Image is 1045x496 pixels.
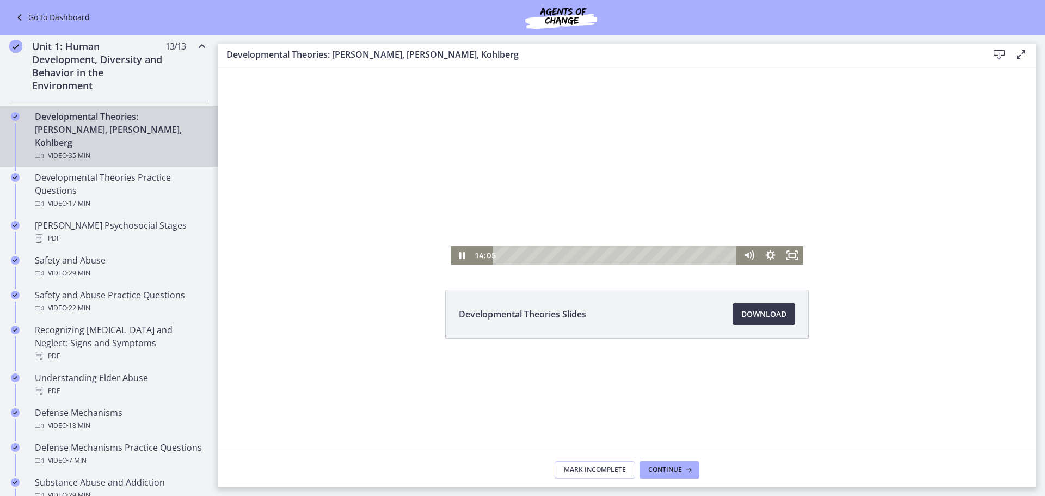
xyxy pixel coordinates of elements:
div: Video [35,302,205,315]
span: Download [741,308,786,321]
i: Completed [11,221,20,230]
div: Video [35,419,205,432]
i: Completed [9,40,22,53]
span: Continue [648,466,682,474]
span: Mark Incomplete [564,466,626,474]
div: Recognizing [MEDICAL_DATA] and Neglect: Signs and Symptoms [35,323,205,363]
div: Safety and Abuse [35,254,205,280]
button: Fullscreen [564,180,586,198]
div: Video [35,197,205,210]
h2: Unit 1: Human Development, Diversity and Behavior in the Environment [32,40,165,92]
a: Go to Dashboard [13,11,90,24]
div: Defense Mechanisms [35,406,205,432]
span: · 35 min [67,149,90,162]
a: Download [733,303,795,325]
span: Developmental Theories Slides [459,308,586,321]
button: Show settings menu [542,180,564,198]
i: Completed [11,443,20,452]
span: · 29 min [67,267,90,280]
button: Continue [640,461,699,479]
div: Defense Mechanisms Practice Questions [35,441,205,467]
h3: Developmental Theories: [PERSON_NAME], [PERSON_NAME], Kohlberg [226,48,971,61]
div: PDF [35,350,205,363]
div: Video [35,149,205,162]
i: Completed [11,326,20,334]
div: PDF [35,232,205,245]
button: Mark Incomplete [555,461,635,479]
span: · 22 min [67,302,90,315]
i: Completed [11,478,20,487]
div: Safety and Abuse Practice Questions [35,289,205,315]
i: Completed [11,173,20,182]
span: · 7 min [67,454,87,467]
button: Mute [520,180,542,198]
i: Completed [11,408,20,417]
i: Completed [11,256,20,265]
div: PDF [35,384,205,397]
div: Playbar [284,180,515,198]
iframe: Video Lesson [218,66,1036,265]
div: Video [35,454,205,467]
div: Developmental Theories: [PERSON_NAME], [PERSON_NAME], Kohlberg [35,110,205,162]
i: Completed [11,373,20,382]
span: 13 / 13 [165,40,186,53]
i: Completed [11,291,20,299]
div: [PERSON_NAME] Psychosocial Stages [35,219,205,245]
span: · 18 min [67,419,90,432]
div: Understanding Elder Abuse [35,371,205,397]
div: Developmental Theories Practice Questions [35,171,205,210]
button: Pause [233,180,255,198]
div: Video [35,267,205,280]
i: Completed [11,112,20,121]
img: Agents of Change [496,4,626,30]
span: · 17 min [67,197,90,210]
